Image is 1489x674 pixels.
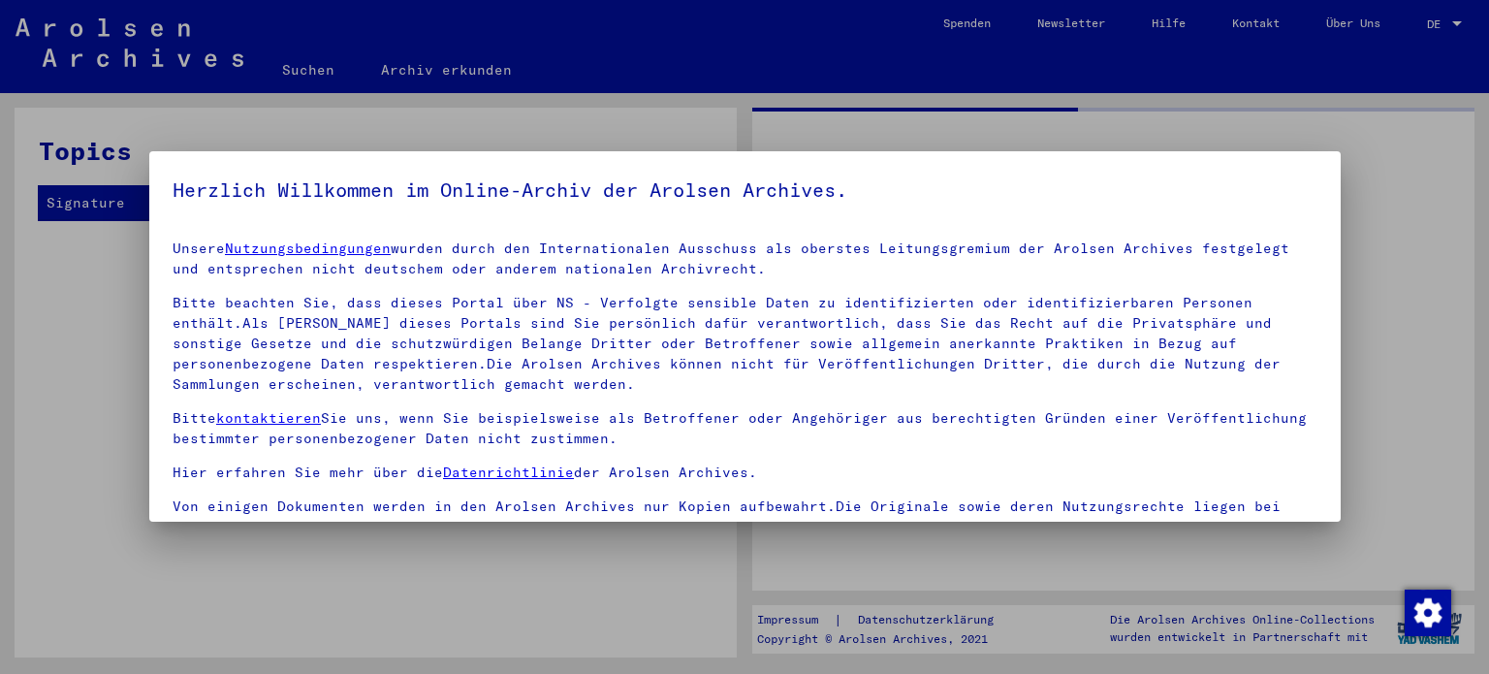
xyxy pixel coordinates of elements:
[173,408,1317,449] p: Bitte Sie uns, wenn Sie beispielsweise als Betroffener oder Angehöriger aus berechtigten Gründen ...
[173,239,1317,279] p: Unsere wurden durch den Internationalen Ausschuss als oberstes Leitungsgremium der Arolsen Archiv...
[216,409,321,427] a: kontaktieren
[225,240,391,257] a: Nutzungsbedingungen
[364,518,539,535] a: kontaktieren Sie uns
[173,497,1317,537] p: Von einigen Dokumenten werden in den Arolsen Archives nur Kopien aufbewahrt.Die Originale sowie d...
[173,463,1317,483] p: Hier erfahren Sie mehr über die der Arolsen Archives.
[1405,590,1451,636] img: Zustimmung ändern
[173,293,1317,395] p: Bitte beachten Sie, dass dieses Portal über NS - Verfolgte sensible Daten zu identifizierten oder...
[173,175,1317,206] h5: Herzlich Willkommen im Online-Archiv der Arolsen Archives.
[443,464,574,481] a: Datenrichtlinie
